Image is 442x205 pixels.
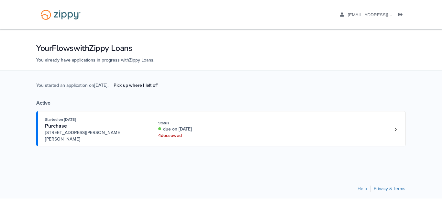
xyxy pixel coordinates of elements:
a: Open loan 4230292 [36,111,406,146]
span: Started on [DATE] [45,117,76,122]
a: Loan number 4230292 [391,125,400,134]
a: Pick up where I left off [108,80,163,91]
div: due on [DATE] [158,126,245,132]
span: You started an application on [DATE] . [36,82,163,100]
div: 4 doc s owed [158,132,245,139]
div: Status [158,120,245,126]
h1: Your Flows with Zippy Loans [36,43,406,54]
span: Purchase [45,123,67,129]
a: Log out [398,12,405,19]
a: edit profile [340,12,422,19]
span: You already have applications in progress with Zippy Loans . [36,57,154,63]
span: [STREET_ADDRESS][PERSON_NAME][PERSON_NAME] [45,130,144,142]
div: Active [36,100,406,106]
img: Logo [37,6,85,23]
a: Privacy & Terms [374,186,405,191]
span: griffin7jackson@gmail.com [348,12,422,17]
a: Help [358,186,367,191]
